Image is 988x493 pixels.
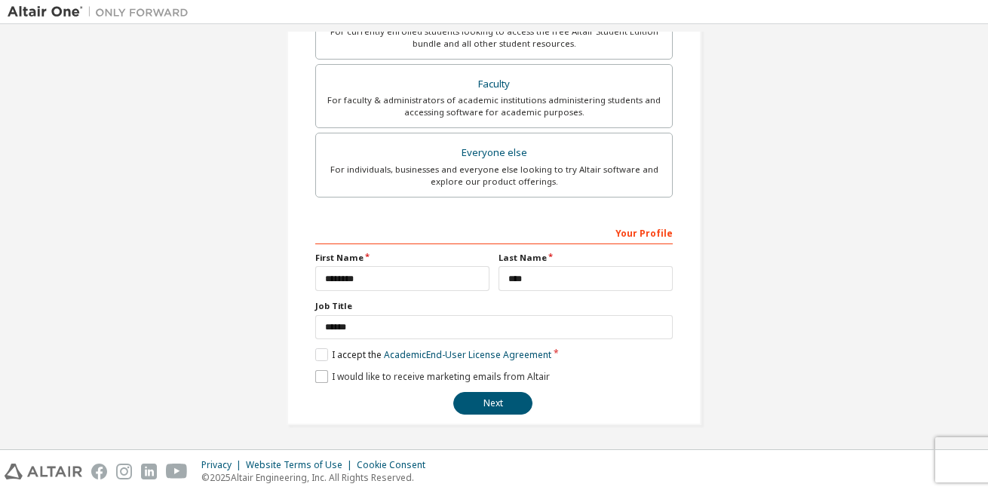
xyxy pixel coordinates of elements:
div: For faculty & administrators of academic institutions administering students and accessing softwa... [325,94,663,118]
button: Next [453,392,532,415]
p: © 2025 Altair Engineering, Inc. All Rights Reserved. [201,471,434,484]
img: instagram.svg [116,464,132,479]
img: Altair One [8,5,196,20]
div: For currently enrolled students looking to access the free Altair Student Edition bundle and all ... [325,26,663,50]
div: Faculty [325,74,663,95]
img: altair_logo.svg [5,464,82,479]
div: Cookie Consent [357,459,434,471]
div: Privacy [201,459,246,471]
div: Everyone else [325,142,663,164]
img: youtube.svg [166,464,188,479]
img: linkedin.svg [141,464,157,479]
div: For individuals, businesses and everyone else looking to try Altair software and explore our prod... [325,164,663,188]
label: I would like to receive marketing emails from Altair [315,370,550,383]
label: Job Title [315,300,673,312]
a: Academic End-User License Agreement [384,348,551,361]
label: I accept the [315,348,551,361]
div: Your Profile [315,220,673,244]
div: Website Terms of Use [246,459,357,471]
label: First Name [315,252,489,264]
label: Last Name [499,252,673,264]
img: facebook.svg [91,464,107,479]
